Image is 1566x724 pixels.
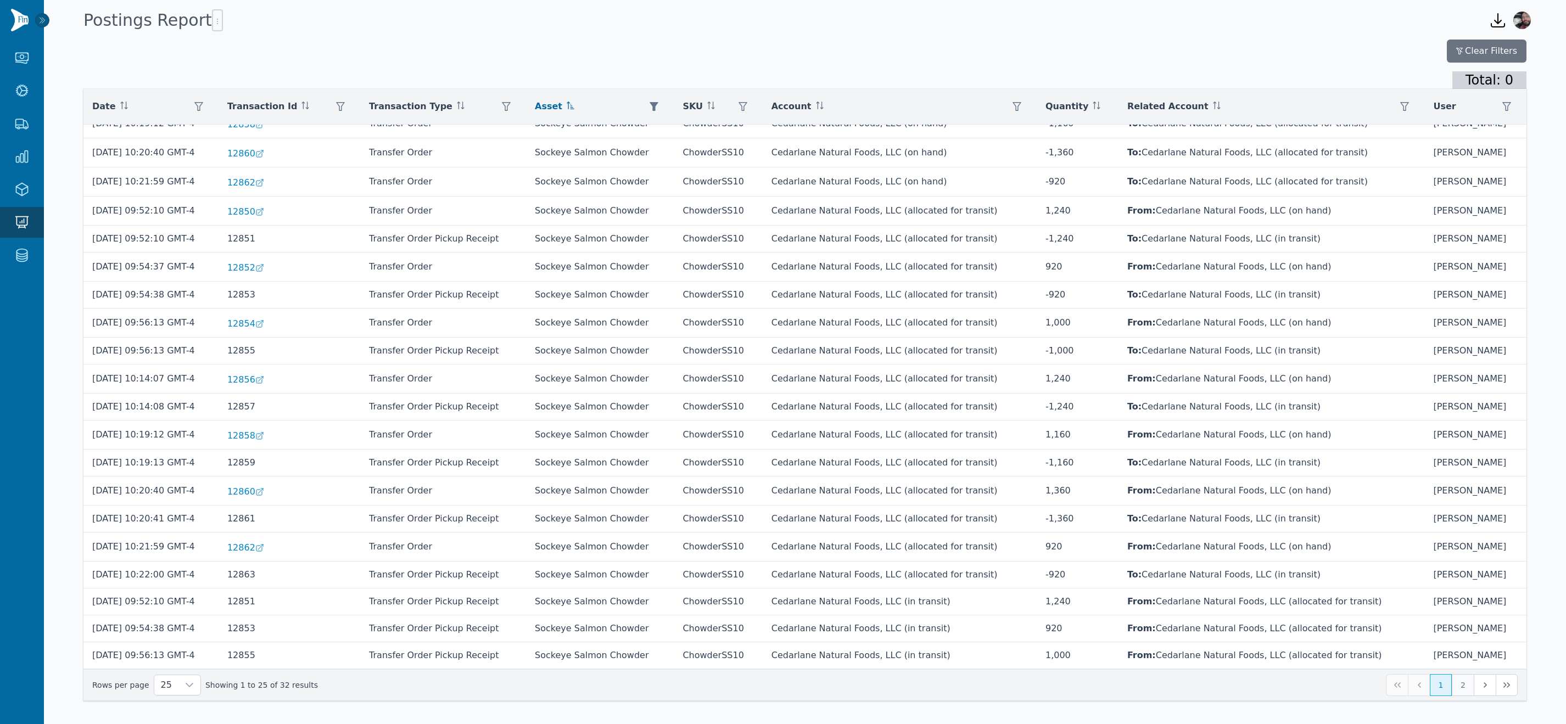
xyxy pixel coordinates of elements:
td: Cedarlane Natural Foods, LLC (in transit) [763,615,1037,642]
td: [DATE] 09:52:10 GMT-4 [83,197,219,226]
td: [DATE] 10:22:00 GMT-4 [83,562,219,588]
td: -920 [1037,562,1118,588]
td: Sockeye Salmon Chowder [526,588,674,615]
td: [PERSON_NAME] [1424,506,1526,532]
span: To: [1127,147,1142,158]
button: Page 1 [1430,674,1452,696]
td: Cedarlane Natural Foods, LLC (in transit) [1118,562,1425,588]
td: 1,240 [1037,588,1118,615]
td: [DATE] 10:21:59 GMT-4 [83,167,219,197]
td: Cedarlane Natural Foods, LLC (in transit) [1118,506,1425,532]
td: Sockeye Salmon Chowder [526,506,674,532]
span: 12858 [227,118,255,131]
span: 12860 [227,147,255,160]
td: Cedarlane Natural Foods, LLC (allocated for transit) [1118,167,1425,197]
td: 1,160 [1037,420,1118,450]
td: ChowderSS10 [674,308,762,338]
td: -1,000 [1037,338,1118,364]
span: 12859 [227,457,255,468]
td: Sockeye Salmon Chowder [526,394,674,420]
a: 12860 [227,485,351,498]
td: Cedarlane Natural Foods, LLC (in transit) [763,642,1037,669]
td: Transfer Order [360,252,526,282]
td: 920 [1037,615,1118,642]
td: ChowderSS10 [674,282,762,308]
td: Sockeye Salmon Chowder [526,338,674,364]
td: Cedarlane Natural Foods, LLC (on hand) [1118,532,1425,562]
td: [DATE] 09:56:13 GMT-4 [83,338,219,364]
td: Transfer Order [360,476,526,506]
td: Cedarlane Natural Foods, LLC (on hand) [1118,420,1425,450]
span: 12854 [227,317,255,330]
td: [DATE] 10:14:08 GMT-4 [83,394,219,420]
td: ChowderSS10 [674,642,762,669]
td: Cedarlane Natural Foods, LLC (on hand) [1118,252,1425,282]
td: Sockeye Salmon Chowder [526,167,674,197]
td: [DATE] 10:20:40 GMT-4 [83,138,219,167]
td: [PERSON_NAME] [1424,252,1526,282]
td: Sockeye Salmon Chowder [526,532,674,562]
td: Sockeye Salmon Chowder [526,615,674,642]
td: ChowderSS10 [674,420,762,450]
a: 12856 [227,373,351,386]
td: Cedarlane Natural Foods, LLC (allocated for transit) [763,394,1037,420]
span: Asset [535,100,562,113]
td: Cedarlane Natural Foods, LLC (allocated for transit) [763,420,1037,450]
td: [DATE] 09:52:10 GMT-4 [83,588,219,615]
td: ChowderSS10 [674,138,762,167]
td: Cedarlane Natural Foods, LLC (in transit) [763,588,1037,615]
td: Cedarlane Natural Foods, LLC (in transit) [1118,394,1425,420]
span: 12858 [227,429,255,442]
span: From: [1127,261,1156,272]
span: 12860 [227,485,255,498]
span: Transaction Type [369,100,452,113]
span: To: [1127,569,1142,580]
td: Cedarlane Natural Foods, LLC (allocated for transit) [763,562,1037,588]
td: 1,240 [1037,197,1118,226]
td: ChowderSS10 [674,197,762,226]
td: [DATE] 10:14:07 GMT-4 [83,364,219,394]
button: Next Page [1474,674,1496,696]
span: 12851 [227,233,255,244]
td: ChowderSS10 [674,532,762,562]
td: 1,240 [1037,364,1118,394]
span: User [1433,100,1456,113]
td: 1,000 [1037,642,1118,669]
td: [PERSON_NAME] [1424,615,1526,642]
span: 12853 [227,289,255,300]
td: Cedarlane Natural Foods, LLC (allocated for transit) [763,308,1037,338]
div: Total: 0 [1452,71,1526,89]
span: From: [1127,596,1156,607]
td: Cedarlane Natural Foods, LLC (allocated for transit) [763,450,1037,476]
td: [DATE] 09:54:38 GMT-4 [83,615,219,642]
td: Sockeye Salmon Chowder [526,226,674,252]
span: 12853 [227,623,255,633]
td: ChowderSS10 [674,226,762,252]
td: -920 [1037,282,1118,308]
td: Transfer Order Pickup Receipt [360,282,526,308]
td: [DATE] 09:54:38 GMT-4 [83,282,219,308]
td: 1,000 [1037,308,1118,338]
td: Sockeye Salmon Chowder [526,642,674,669]
td: Cedarlane Natural Foods, LLC (allocated for transit) [763,532,1037,562]
td: Transfer Order Pickup Receipt [360,562,526,588]
span: 12862 [227,541,255,554]
span: To: [1127,233,1142,244]
td: ChowderSS10 [674,167,762,197]
td: -1,360 [1037,138,1118,167]
td: [PERSON_NAME] [1424,588,1526,615]
td: Sockeye Salmon Chowder [526,197,674,226]
td: -1,240 [1037,394,1118,420]
img: Gareth Morales [1513,12,1531,29]
td: [PERSON_NAME] [1424,476,1526,506]
span: 12861 [227,513,255,524]
td: [PERSON_NAME] [1424,562,1526,588]
td: Transfer Order [360,138,526,167]
td: [DATE] 09:56:13 GMT-4 [83,642,219,669]
td: Transfer Order Pickup Receipt [360,642,526,669]
td: -920 [1037,167,1118,197]
td: Cedarlane Natural Foods, LLC (allocated for transit) [763,226,1037,252]
td: [PERSON_NAME] [1424,642,1526,669]
td: Transfer Order [360,167,526,197]
span: 12852 [227,261,255,274]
